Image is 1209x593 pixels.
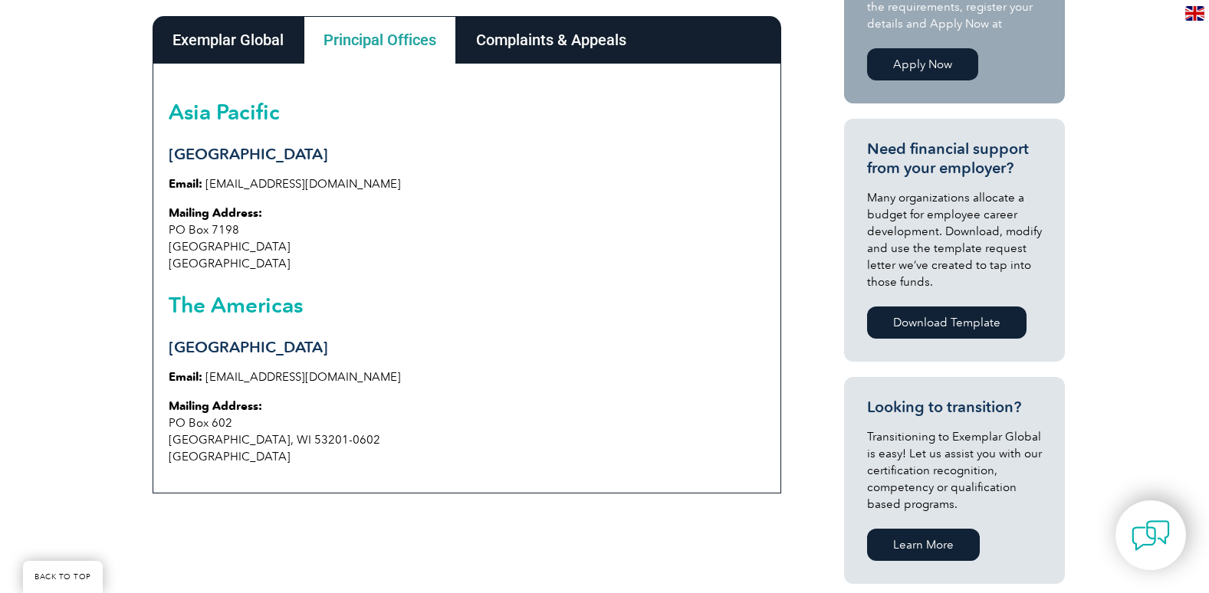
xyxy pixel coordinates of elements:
a: Learn More [867,529,980,561]
div: Exemplar Global [153,16,304,64]
a: [EMAIL_ADDRESS][DOMAIN_NAME] [205,370,401,384]
h3: Looking to transition? [867,398,1042,417]
div: Principal Offices [304,16,456,64]
strong: Email: [169,370,202,384]
a: BACK TO TOP [23,561,103,593]
p: PO Box 602 [GEOGRAPHIC_DATA], WI 53201-0602 [GEOGRAPHIC_DATA] [169,398,765,465]
p: Many organizations allocate a budget for employee career development. Download, modify and use th... [867,189,1042,290]
strong: Email: [169,177,202,191]
h2: The Americas [169,293,765,317]
strong: Mailing Address: [169,399,262,413]
img: en [1185,6,1204,21]
img: contact-chat.png [1132,516,1170,555]
div: Complaints & Appeals [456,16,646,64]
a: Download Template [867,306,1027,339]
h3: [GEOGRAPHIC_DATA] [169,338,765,357]
p: Transitioning to Exemplar Global is easy! Let us assist you with our certification recognition, c... [867,428,1042,513]
h3: Need financial support from your employer? [867,139,1042,178]
strong: Mailing Address: [169,206,262,220]
a: [EMAIL_ADDRESS][DOMAIN_NAME] [205,177,401,191]
a: Apply Now [867,48,978,80]
h3: [GEOGRAPHIC_DATA] [169,145,765,164]
p: PO Box 7198 [GEOGRAPHIC_DATA] [GEOGRAPHIC_DATA] [169,205,765,272]
h2: Asia Pacific [169,100,765,124]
